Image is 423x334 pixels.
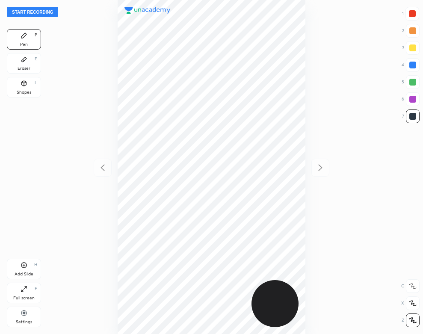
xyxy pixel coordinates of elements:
div: Add Slide [15,272,33,276]
div: Settings [16,320,32,324]
div: E [35,57,37,61]
div: Shapes [17,90,31,95]
div: Eraser [18,66,30,71]
div: 5 [402,75,420,89]
div: C [401,279,420,293]
div: L [35,81,37,85]
div: X [401,296,420,310]
div: 4 [402,58,420,72]
div: Z [402,313,420,327]
div: 2 [402,24,420,38]
div: 6 [402,92,420,106]
div: 3 [402,41,420,55]
img: logo.38c385cc.svg [124,7,171,14]
button: Start recording [7,7,58,17]
div: F [35,287,37,291]
div: H [34,263,37,267]
div: Full screen [13,296,35,300]
div: 1 [402,7,419,21]
div: P [35,33,37,37]
div: Pen [20,42,28,47]
div: 7 [402,109,420,123]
